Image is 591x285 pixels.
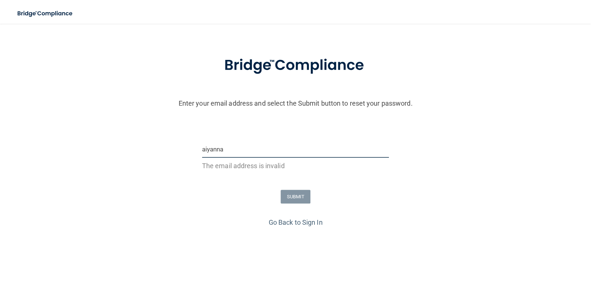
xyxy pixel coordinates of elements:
button: SUBMIT [281,190,311,204]
input: Email [202,141,389,158]
p: The email address is invalid [202,160,389,172]
a: Go Back to Sign In [269,218,323,226]
img: bridge_compliance_login_screen.278c3ca4.svg [11,6,80,21]
img: bridge_compliance_login_screen.278c3ca4.svg [209,46,382,85]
